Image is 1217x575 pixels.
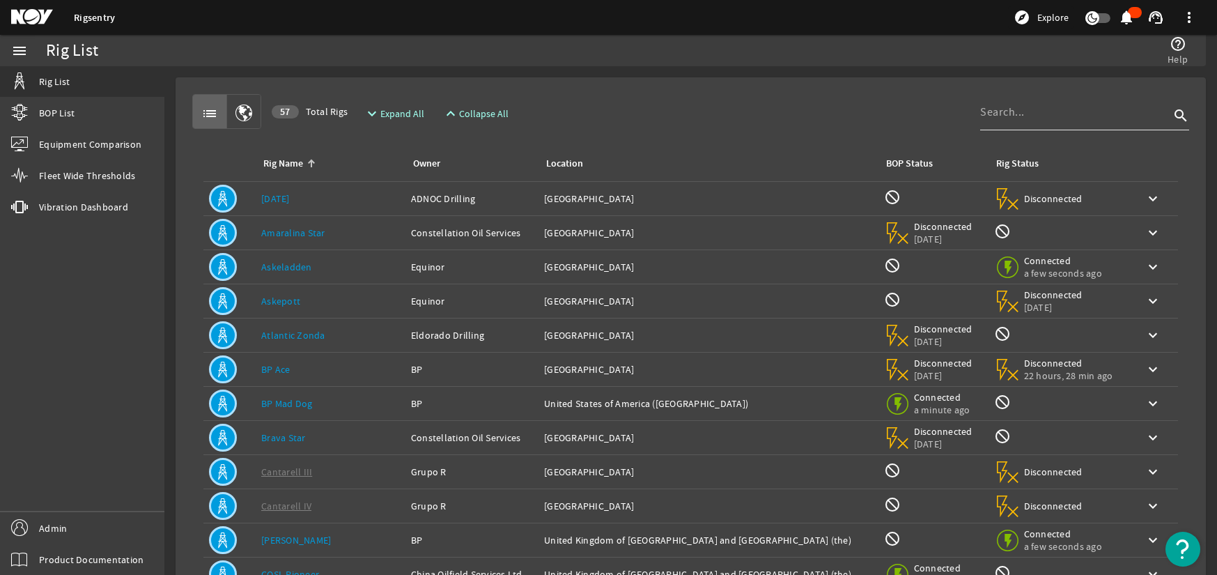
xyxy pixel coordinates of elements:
span: Connected [914,562,973,574]
span: a minute ago [914,404,973,416]
span: Disconnected [914,357,973,369]
span: Collapse All [459,107,509,121]
mat-icon: keyboard_arrow_down [1145,532,1161,549]
button: Explore [1008,6,1074,29]
div: Rig List [46,44,98,58]
div: Rig Name [261,156,394,171]
span: Disconnected [914,220,973,233]
span: a few seconds ago [1024,267,1102,279]
span: Help [1168,52,1188,66]
mat-icon: list [201,105,218,122]
a: Askepott [261,295,300,307]
a: Brava Star [261,431,306,444]
mat-icon: Rig Monitoring not available for this rig [994,325,1011,342]
span: Connected [1024,528,1102,540]
a: Amaralina Star [261,227,325,239]
span: BOP List [39,106,75,120]
span: [DATE] [1024,301,1083,314]
input: Search... [980,104,1170,121]
span: [DATE] [914,335,973,348]
mat-icon: expand_less [442,105,454,122]
div: BP [411,533,533,547]
span: Equipment Comparison [39,137,141,151]
div: [GEOGRAPHIC_DATA] [544,294,873,308]
div: Owner [413,156,440,171]
mat-icon: BOP Monitoring not available for this rig [884,462,901,479]
div: United States of America ([GEOGRAPHIC_DATA]) [544,397,873,411]
div: United Kingdom of [GEOGRAPHIC_DATA] and [GEOGRAPHIC_DATA] (the) [544,533,873,547]
span: Disconnected [914,323,973,335]
div: Eldorado Drilling [411,328,533,342]
mat-icon: keyboard_arrow_down [1145,429,1161,446]
div: Rig Status [996,156,1039,171]
a: Cantarell IV [261,500,311,512]
a: Rigsentry [74,11,115,24]
mat-icon: keyboard_arrow_down [1145,498,1161,514]
button: Collapse All [437,101,514,126]
mat-icon: notifications [1118,9,1135,26]
button: more_vert [1172,1,1206,34]
span: [DATE] [914,438,973,450]
mat-icon: vibration [11,199,28,215]
span: Disconnected [914,425,973,438]
div: [GEOGRAPHIC_DATA] [544,226,873,240]
div: Grupo R [411,465,533,479]
span: [DATE] [914,369,973,382]
mat-icon: keyboard_arrow_down [1145,224,1161,241]
div: 57 [272,105,299,118]
div: Rig Name [263,156,303,171]
span: Disconnected [1024,192,1083,205]
div: Constellation Oil Services [411,226,533,240]
a: BP Mad Dog [261,397,313,410]
mat-icon: BOP Monitoring not available for this rig [884,189,901,206]
div: Equinor [411,294,533,308]
div: [GEOGRAPHIC_DATA] [544,328,873,342]
div: [GEOGRAPHIC_DATA] [544,499,873,513]
mat-icon: BOP Monitoring not available for this rig [884,257,901,274]
span: Explore [1037,10,1069,24]
a: Cantarell III [261,466,312,478]
div: [GEOGRAPHIC_DATA] [544,431,873,445]
i: search [1172,107,1189,124]
mat-icon: Rig Monitoring not available for this rig [994,394,1011,411]
div: [GEOGRAPHIC_DATA] [544,362,873,376]
span: a few seconds ago [1024,540,1102,553]
div: ADNOC Drilling [411,192,533,206]
mat-icon: explore [1014,9,1030,26]
span: Disconnected [1024,357,1113,369]
span: Product Documentation [39,553,144,567]
mat-icon: help_outline [1170,36,1186,52]
a: BP Ace [261,363,290,376]
button: Open Resource Center [1165,532,1200,567]
a: Atlantic Zonda [261,329,325,342]
div: [GEOGRAPHIC_DATA] [544,465,873,479]
span: Rig List [39,75,70,89]
mat-icon: BOP Monitoring not available for this rig [884,496,901,513]
mat-icon: keyboard_arrow_down [1145,361,1161,378]
div: Constellation Oil Services [411,431,533,445]
span: Fleet Wide Thresholds [39,169,135,183]
span: Connected [1024,254,1102,267]
span: Disconnected [1024,466,1083,478]
mat-icon: keyboard_arrow_down [1145,395,1161,412]
div: BP [411,397,533,411]
div: Owner [411,156,527,171]
mat-icon: support_agent [1147,9,1164,26]
div: Grupo R [411,499,533,513]
div: [GEOGRAPHIC_DATA] [544,260,873,274]
mat-icon: Rig Monitoring not available for this rig [994,428,1011,445]
div: BOP Status [886,156,933,171]
div: [GEOGRAPHIC_DATA] [544,192,873,206]
mat-icon: keyboard_arrow_down [1145,190,1161,207]
mat-icon: BOP Monitoring not available for this rig [884,530,901,547]
span: Admin [39,521,67,535]
mat-icon: BOP Monitoring not available for this rig [884,291,901,308]
a: [DATE] [261,192,290,205]
span: Expand All [380,107,424,121]
a: [PERSON_NAME] [261,534,331,546]
mat-icon: keyboard_arrow_down [1145,463,1161,480]
span: Disconnected [1024,289,1083,301]
button: Expand All [358,101,430,126]
span: 22 hours, 28 min ago [1024,369,1113,382]
mat-icon: keyboard_arrow_down [1145,259,1161,275]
